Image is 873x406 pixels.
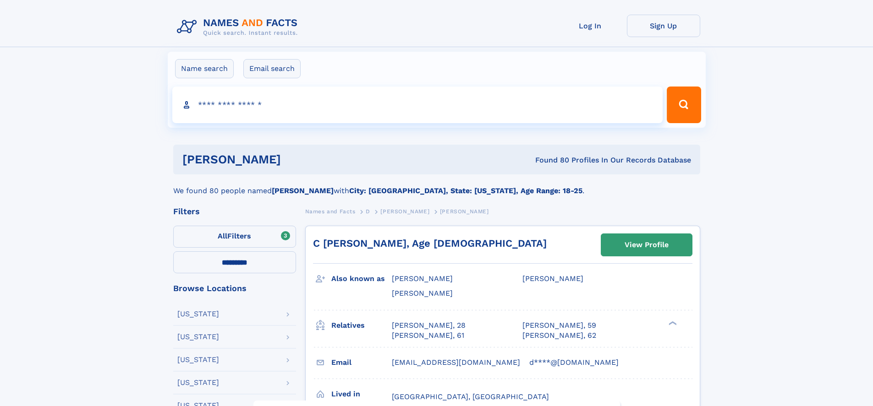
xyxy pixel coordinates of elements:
[666,320,677,326] div: ❯
[366,206,370,217] a: D
[173,226,296,248] label: Filters
[392,392,549,401] span: [GEOGRAPHIC_DATA], [GEOGRAPHIC_DATA]
[272,186,334,195] b: [PERSON_NAME]
[331,355,392,370] h3: Email
[177,333,219,341] div: [US_STATE]
[522,320,596,330] a: [PERSON_NAME], 59
[392,274,453,283] span: [PERSON_NAME]
[175,59,234,78] label: Name search
[392,320,466,330] a: [PERSON_NAME], 28
[440,208,489,215] span: [PERSON_NAME]
[627,15,700,37] a: Sign Up
[349,186,582,195] b: City: [GEOGRAPHIC_DATA], State: [US_STATE], Age Range: 18-25
[554,15,627,37] a: Log In
[625,234,669,255] div: View Profile
[182,154,408,165] h1: [PERSON_NAME]
[408,155,691,165] div: Found 80 Profiles In Our Records Database
[313,238,547,249] a: C [PERSON_NAME], Age [DEMOGRAPHIC_DATA]
[667,87,701,123] button: Search Button
[522,274,583,283] span: [PERSON_NAME]
[522,330,596,341] a: [PERSON_NAME], 62
[331,271,392,287] h3: Also known as
[172,87,663,123] input: search input
[380,206,429,217] a: [PERSON_NAME]
[218,232,227,240] span: All
[392,358,520,367] span: [EMAIL_ADDRESS][DOMAIN_NAME]
[173,15,305,39] img: Logo Names and Facts
[331,386,392,402] h3: Lived in
[392,330,464,341] a: [PERSON_NAME], 61
[392,289,453,298] span: [PERSON_NAME]
[177,379,219,386] div: [US_STATE]
[177,356,219,363] div: [US_STATE]
[366,208,370,215] span: D
[331,318,392,333] h3: Relatives
[173,207,296,216] div: Filters
[243,59,301,78] label: Email search
[173,284,296,292] div: Browse Locations
[177,310,219,318] div: [US_STATE]
[380,208,429,215] span: [PERSON_NAME]
[601,234,692,256] a: View Profile
[173,174,700,196] div: We found 80 people named with .
[305,206,356,217] a: Names and Facts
